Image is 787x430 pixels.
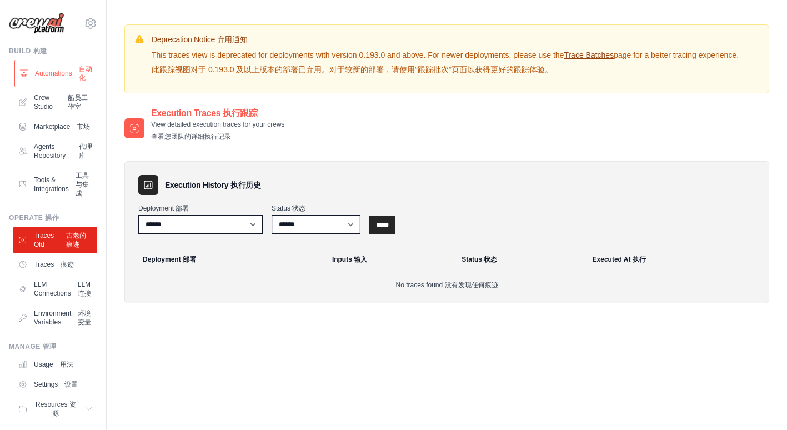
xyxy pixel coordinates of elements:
a: Traces Old 古老的痕迹 [13,227,97,253]
h2: Execution Traces [151,107,285,120]
div: Build [9,47,97,56]
img: Logo [9,13,64,34]
font: 古老的痕迹 [66,232,86,248]
font: 输入 [354,256,367,263]
a: Automations 自动化 [14,60,98,87]
font: LLM连接 [78,281,91,297]
span: Resources [34,400,78,418]
font: 执行跟踪 [223,108,257,118]
font: 查看您团队的详细执行记录 [151,132,285,141]
font: 弃用通知 [217,35,248,44]
font: 用法 [60,361,73,368]
a: Agents Repository 代理库 [13,138,97,164]
th: Executed At [586,247,764,272]
a: Environment Variables 环境变量 [13,304,97,331]
h3: Deprecation Notice [152,34,739,45]
a: Usage 用法 [13,356,97,373]
font: 资源 [52,401,76,417]
button: Resources 资源 [13,396,97,422]
font: 设置 [64,381,78,388]
font: 执行历史 [230,181,261,189]
font: 市场 [77,123,90,131]
a: Settings 设置 [13,376,97,393]
a: Marketplace 市场 [13,118,97,136]
font: 状态 [292,204,305,212]
font: 构建 [33,47,47,55]
label: Deployment [138,204,263,213]
font: 船员工作室 [68,94,88,111]
a: Trace Batches [564,51,614,59]
font: 没有发现任何痕迹 [445,281,498,289]
font: 操作 [45,214,59,222]
font: 环境变量 [78,309,91,326]
font: 自动化 [79,65,92,82]
font: 此跟踪视图对于 0.193.0 及以上版本的部署已弃用。对于较新的部署，请使用“跟踪批次”页面以获得更好的跟踪体验。 [152,64,739,75]
font: 痕迹 [61,261,74,268]
p: No traces found [138,281,755,289]
a: Traces 痕迹 [13,256,97,273]
a: LLM Connections LLM连接 [13,276,97,302]
p: View detailed execution traces for your crews [151,120,285,141]
a: Crew Studio 船员工作室 [13,89,97,116]
p: This traces view is deprecated for deployments with version 0.193.0 and above. For newer deployme... [152,49,739,75]
font: 执行 [633,256,646,263]
font: 管理 [43,343,57,351]
font: 状态 [484,256,497,263]
th: Deployment [129,247,325,272]
font: 代理库 [79,143,92,159]
font: 工具与集成 [76,172,89,197]
th: Inputs [325,247,455,272]
th: Status [455,247,585,272]
font: 部署 [183,256,196,263]
label: Status [272,204,360,213]
h3: Execution History [165,179,261,191]
font: 部署 [176,204,189,212]
div: Operate [9,213,97,222]
div: Manage [9,342,97,351]
a: Tools & Integrations 工具与集成 [13,167,97,202]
